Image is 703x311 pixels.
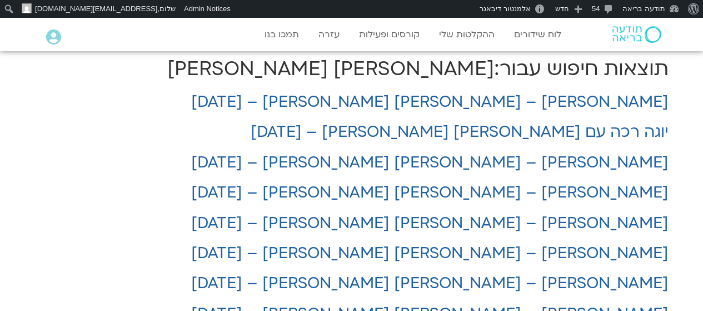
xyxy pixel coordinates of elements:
span: [PERSON_NAME] [PERSON_NAME] [167,56,494,82]
a: [PERSON_NAME] – [PERSON_NAME] [PERSON_NAME] – [DATE] [191,152,669,173]
a: עזרה [313,24,345,45]
a: ההקלטות שלי [433,24,500,45]
a: [PERSON_NAME] – [PERSON_NAME] [PERSON_NAME] – [DATE] [191,91,669,112]
a: [PERSON_NAME] – [PERSON_NAME] [PERSON_NAME] – [DATE] [191,243,669,264]
a: [PERSON_NAME] – [PERSON_NAME] [PERSON_NAME] – [DATE] [191,213,669,234]
a: [PERSON_NAME] – [PERSON_NAME] [PERSON_NAME] – [DATE] [191,182,669,203]
h1: תוצאות חיפוש עבור: [35,56,669,82]
a: תמכו בנו [259,24,305,45]
span: [EMAIL_ADDRESS][DOMAIN_NAME] [35,4,157,13]
a: [PERSON_NAME] – [PERSON_NAME] [PERSON_NAME] – [DATE] [191,273,669,294]
a: לוח שידורים [508,24,567,45]
img: תודעה בריאה [612,26,661,43]
a: קורסים ופעילות [353,24,425,45]
a: יוגה רכה עם [PERSON_NAME] [PERSON_NAME] – [DATE] [251,121,669,142]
